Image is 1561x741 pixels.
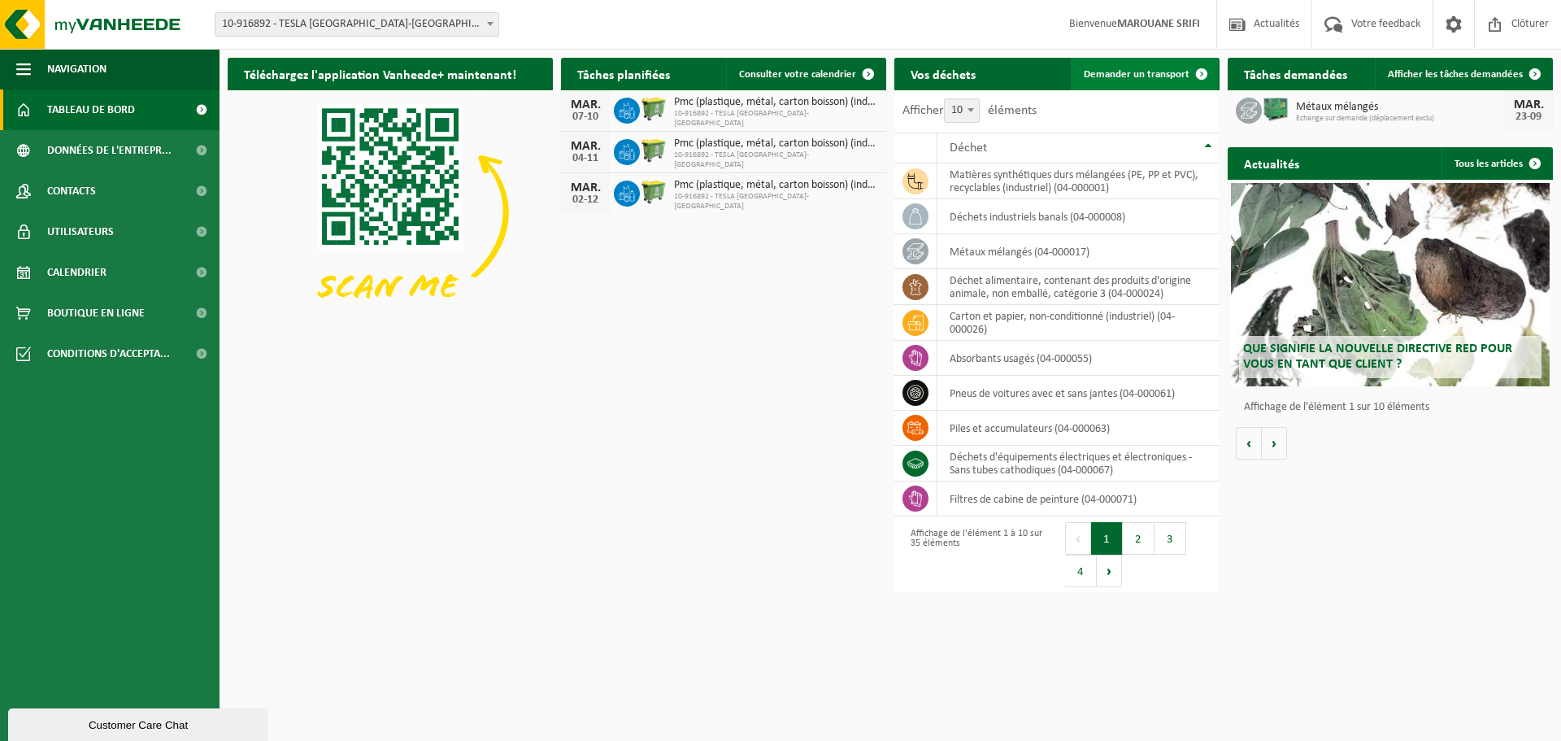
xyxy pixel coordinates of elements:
div: MAR. [569,140,602,153]
strong: MAROUANE SRIFI [1117,18,1200,30]
td: déchet alimentaire, contenant des produits d'origine animale, non emballé, catégorie 3 (04-000024) [937,269,1220,305]
a: Demander un transport [1071,58,1218,90]
span: 10 [944,98,980,123]
span: 10 [945,99,979,122]
div: MAR. [569,181,602,194]
button: Vorige [1236,427,1262,460]
h2: Vos déchets [894,58,992,89]
td: carton et papier, non-conditionné (industriel) (04-000026) [937,305,1220,341]
h2: Actualités [1228,147,1315,179]
img: PB-HB-1400-HPE-GN-01 [1262,95,1289,123]
h2: Tâches demandées [1228,58,1363,89]
span: Demander un transport [1084,69,1189,80]
label: Afficher éléments [902,104,1037,117]
button: Previous [1065,522,1091,555]
span: 10-916892 - TESLA BELGIUM-DROGENBOS - DROGENBOS [215,13,498,36]
span: Echange sur demande (déplacement exclu) [1296,114,1504,124]
span: 10-916892 - TESLA BELGIUM-DROGENBOS - DROGENBOS [215,12,499,37]
span: Consulter votre calendrier [739,69,856,80]
span: Utilisateurs [47,211,114,252]
p: Affichage de l'élément 1 sur 10 éléments [1244,402,1545,413]
td: métaux mélangés (04-000017) [937,234,1220,269]
button: Volgende [1262,427,1287,460]
div: 23-09 [1512,111,1545,123]
td: absorbants usagés (04-000055) [937,341,1220,376]
span: Données de l'entrepr... [47,130,172,171]
button: Next [1097,555,1122,587]
div: MAR. [1512,98,1545,111]
button: 1 [1091,522,1123,555]
div: 02-12 [569,194,602,206]
span: 10-916892 - TESLA [GEOGRAPHIC_DATA]-[GEOGRAPHIC_DATA] [674,150,878,170]
td: déchets d'équipements électriques et électroniques - Sans tubes cathodiques (04-000067) [937,446,1220,482]
span: Que signifie la nouvelle directive RED pour vous en tant que client ? [1243,342,1512,371]
span: Pmc (plastique, métal, carton boisson) (industriel) [674,179,878,192]
span: Pmc (plastique, métal, carton boisson) (industriel) [674,96,878,109]
img: WB-0660-HPE-GN-50 [640,178,667,206]
div: 07-10 [569,111,602,123]
img: WB-0660-HPE-GN-50 [640,95,667,123]
span: Tableau de bord [47,89,135,130]
span: Contacts [47,171,96,211]
button: 2 [1123,522,1154,555]
span: Conditions d'accepta... [47,333,170,374]
button: 4 [1065,555,1097,587]
h2: Tâches planifiées [561,58,686,89]
button: 3 [1154,522,1186,555]
span: Métaux mélangés [1296,101,1504,114]
div: Affichage de l'élément 1 à 10 sur 35 éléments [902,521,1049,589]
iframe: chat widget [8,705,272,741]
span: Pmc (plastique, métal, carton boisson) (industriel) [674,137,878,150]
span: Calendrier [47,252,107,293]
h2: Téléchargez l'application Vanheede+ maintenant! [228,58,533,89]
span: Déchet [950,142,987,155]
span: Navigation [47,49,107,89]
span: 10-916892 - TESLA [GEOGRAPHIC_DATA]-[GEOGRAPHIC_DATA] [674,109,878,129]
td: Piles et accumulateurs (04-000063) [937,411,1220,446]
td: déchets industriels banals (04-000008) [937,199,1220,234]
span: Afficher les tâches demandées [1388,69,1523,80]
div: MAR. [569,98,602,111]
div: 04-11 [569,153,602,164]
td: matières synthétiques durs mélangées (PE, PP et PVC), recyclables (industriel) (04-000001) [937,163,1220,199]
a: Tous les articles [1441,147,1551,180]
a: Afficher les tâches demandées [1375,58,1551,90]
span: Boutique en ligne [47,293,145,333]
a: Consulter votre calendrier [726,58,885,90]
td: filtres de cabine de peinture (04-000071) [937,482,1220,517]
img: WB-0660-HPE-GN-50 [640,137,667,164]
td: pneus de voitures avec et sans jantes (04-000061) [937,376,1220,411]
a: Que signifie la nouvelle directive RED pour vous en tant que client ? [1231,183,1550,386]
img: Download de VHEPlus App [228,90,553,334]
span: 10-916892 - TESLA [GEOGRAPHIC_DATA]-[GEOGRAPHIC_DATA] [674,192,878,211]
